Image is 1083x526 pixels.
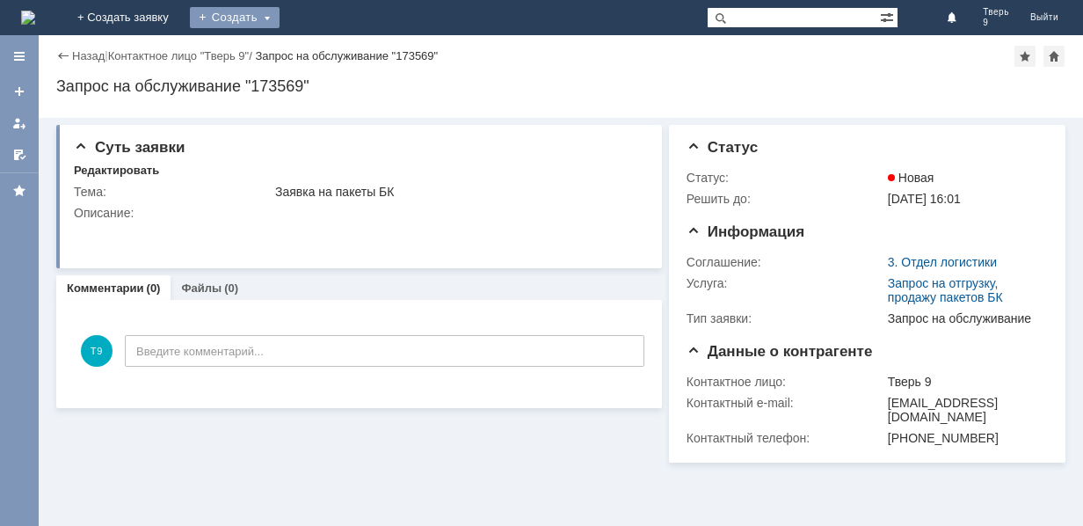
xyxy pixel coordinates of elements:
span: Данные о контрагенте [687,343,873,360]
div: Тверь 9 [888,375,1041,389]
a: 3. Отдел логистики [888,255,997,269]
div: Создать [190,7,280,28]
a: Перейти на домашнюю страницу [21,11,35,25]
span: Статус [687,139,758,156]
a: Файлы [181,281,222,295]
div: Описание: [74,206,642,220]
div: Соглашение: [687,255,884,269]
div: Запрос на обслуживание "173569" [255,49,438,62]
span: Новая [888,171,934,185]
div: Контактный e-mail: [687,396,884,410]
div: (0) [147,281,161,295]
div: Контактное лицо: [687,375,884,389]
div: Заявка на пакеты БК [275,185,638,199]
div: [EMAIL_ADDRESS][DOMAIN_NAME] [888,396,1041,424]
span: Расширенный поиск [880,8,898,25]
div: Решить до: [687,192,884,206]
a: Запрос на отгрузку, продажу пакетов БК [888,276,1003,304]
span: [DATE] 16:01 [888,192,961,206]
div: / [108,49,256,62]
div: Добавить в избранное [1014,46,1036,67]
span: Информация [687,223,804,240]
img: logo [21,11,35,25]
div: [PHONE_NUMBER] [888,431,1041,445]
a: Мои согласования [5,141,33,169]
div: Запрос на обслуживание "173569" [56,77,1065,95]
a: Мои заявки [5,109,33,137]
span: Суть заявки [74,139,185,156]
span: Тверь [983,7,1009,18]
div: Услуга: [687,276,884,290]
div: Статус: [687,171,884,185]
a: Назад [72,49,105,62]
div: | [105,48,107,62]
div: Тема: [74,185,272,199]
div: Редактировать [74,164,159,178]
div: Тип заявки: [687,311,884,325]
a: Создать заявку [5,77,33,106]
div: Запрос на обслуживание [888,311,1041,325]
a: Комментарии [67,281,144,295]
div: (0) [224,281,238,295]
div: Сделать домашней страницей [1043,46,1065,67]
span: 9 [983,18,1009,28]
a: Контактное лицо "Тверь 9" [108,49,249,62]
div: Контактный телефон: [687,431,884,445]
span: Т9 [81,335,113,367]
